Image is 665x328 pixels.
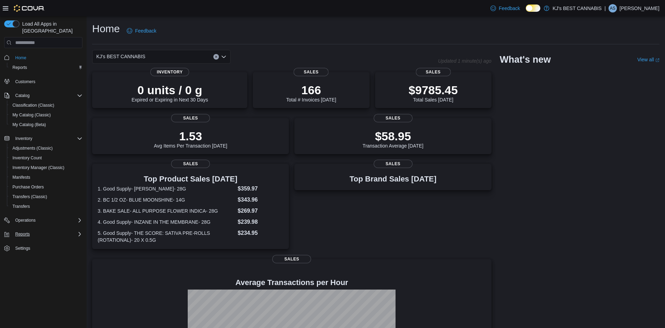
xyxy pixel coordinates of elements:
[409,83,458,97] p: $9785.45
[363,129,424,143] p: $58.95
[12,53,82,62] span: Home
[1,134,85,143] button: Inventory
[620,4,659,12] p: [PERSON_NAME]
[238,207,283,215] dd: $269.97
[10,193,82,201] span: Transfers (Classic)
[500,54,551,65] h2: What's new
[12,78,38,86] a: Customers
[92,22,120,36] h1: Home
[15,79,35,85] span: Customers
[12,112,51,118] span: My Catalog (Classic)
[10,63,30,72] a: Reports
[409,83,458,103] div: Total Sales [DATE]
[438,58,491,64] p: Updated 1 minute(s) ago
[221,54,227,60] button: Open list of options
[1,77,85,87] button: Customers
[12,134,35,143] button: Inventory
[12,103,54,108] span: Classification (Classic)
[12,204,30,209] span: Transfers
[10,121,82,129] span: My Catalog (Beta)
[238,185,283,193] dd: $359.97
[553,4,602,12] p: KJ's BEST CANNABIS
[12,54,29,62] a: Home
[12,65,27,70] span: Reports
[4,50,82,271] nav: Complex example
[7,153,85,163] button: Inventory Count
[10,202,82,211] span: Transfers
[12,244,82,252] span: Settings
[363,129,424,149] div: Transaction Average [DATE]
[135,27,156,34] span: Feedback
[349,175,436,183] h3: Top Brand Sales [DATE]
[526,5,540,12] input: Dark Mode
[12,77,82,86] span: Customers
[1,229,85,239] button: Reports
[15,93,29,98] span: Catalog
[154,129,227,143] p: 1.53
[132,83,208,97] p: 0 units / 0 g
[98,219,235,225] dt: 4. Good Supply- INZANE IN THE MEMBRANE- 28G
[132,83,208,103] div: Expired or Expiring in Next 30 Days
[7,172,85,182] button: Manifests
[10,202,33,211] a: Transfers
[7,110,85,120] button: My Catalog (Classic)
[7,120,85,130] button: My Catalog (Beta)
[10,144,55,152] a: Adjustments (Classic)
[12,122,46,127] span: My Catalog (Beta)
[294,68,329,76] span: Sales
[1,243,85,253] button: Settings
[213,54,219,60] button: Clear input
[12,145,53,151] span: Adjustments (Classic)
[238,196,283,204] dd: $343.96
[98,196,235,203] dt: 2. BC 1/2 OZ- BLUE MOONSHINE- 14G
[238,229,283,237] dd: $234.95
[10,101,57,109] a: Classification (Classic)
[98,185,235,192] dt: 1. Good Supply- [PERSON_NAME]- 28G
[154,129,227,149] div: Avg Items Per Transaction [DATE]
[604,4,606,12] p: |
[416,68,451,76] span: Sales
[7,192,85,202] button: Transfers (Classic)
[7,100,85,110] button: Classification (Classic)
[10,111,54,119] a: My Catalog (Classic)
[98,230,235,243] dt: 5. Good Supply- THE SCORE: SATIVA PRE-ROLLS (ROTATIONAL)- 20 X 0.5G
[488,1,523,15] a: Feedback
[12,175,30,180] span: Manifests
[10,101,82,109] span: Classification (Classic)
[374,114,413,122] span: Sales
[98,207,235,214] dt: 3. BAKE SALE- ALL PURPOSE FLOWER INDICA- 28G
[12,244,33,252] a: Settings
[12,165,64,170] span: Inventory Manager (Classic)
[12,184,44,190] span: Purchase Orders
[610,4,615,12] span: AS
[609,4,617,12] div: ANAND SAINI
[15,136,32,141] span: Inventory
[7,182,85,192] button: Purchase Orders
[12,216,38,224] button: Operations
[7,163,85,172] button: Inventory Manager (Classic)
[10,183,82,191] span: Purchase Orders
[10,183,47,191] a: Purchase Orders
[10,111,82,119] span: My Catalog (Classic)
[10,173,33,181] a: Manifests
[286,83,336,103] div: Total # Invoices [DATE]
[1,52,85,62] button: Home
[12,216,82,224] span: Operations
[15,55,26,61] span: Home
[655,58,659,62] svg: External link
[7,202,85,211] button: Transfers
[10,193,50,201] a: Transfers (Classic)
[7,143,85,153] button: Adjustments (Classic)
[98,278,486,287] h4: Average Transactions per Hour
[374,160,413,168] span: Sales
[171,114,210,122] span: Sales
[499,5,520,12] span: Feedback
[10,144,82,152] span: Adjustments (Classic)
[96,52,145,61] span: KJ's BEST CANNABIS
[15,231,30,237] span: Reports
[12,155,42,161] span: Inventory Count
[12,194,47,200] span: Transfers (Classic)
[10,63,82,72] span: Reports
[12,134,82,143] span: Inventory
